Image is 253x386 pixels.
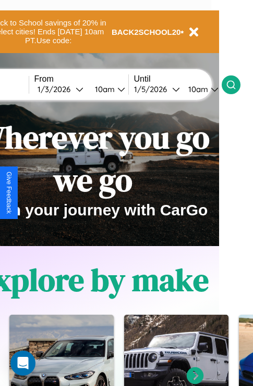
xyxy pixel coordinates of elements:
div: 1 / 3 / 2026 [38,84,76,94]
label: Until [134,74,222,84]
div: 10am [90,84,117,94]
div: 10am [183,84,211,94]
button: 10am [87,84,128,95]
div: Open Intercom Messenger [10,351,35,376]
button: 10am [180,84,222,95]
b: BACK2SCHOOL20 [112,28,181,36]
div: Give Feedback [5,172,13,214]
label: From [34,74,128,84]
button: 1/3/2026 [34,84,87,95]
div: 1 / 5 / 2026 [134,84,172,94]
